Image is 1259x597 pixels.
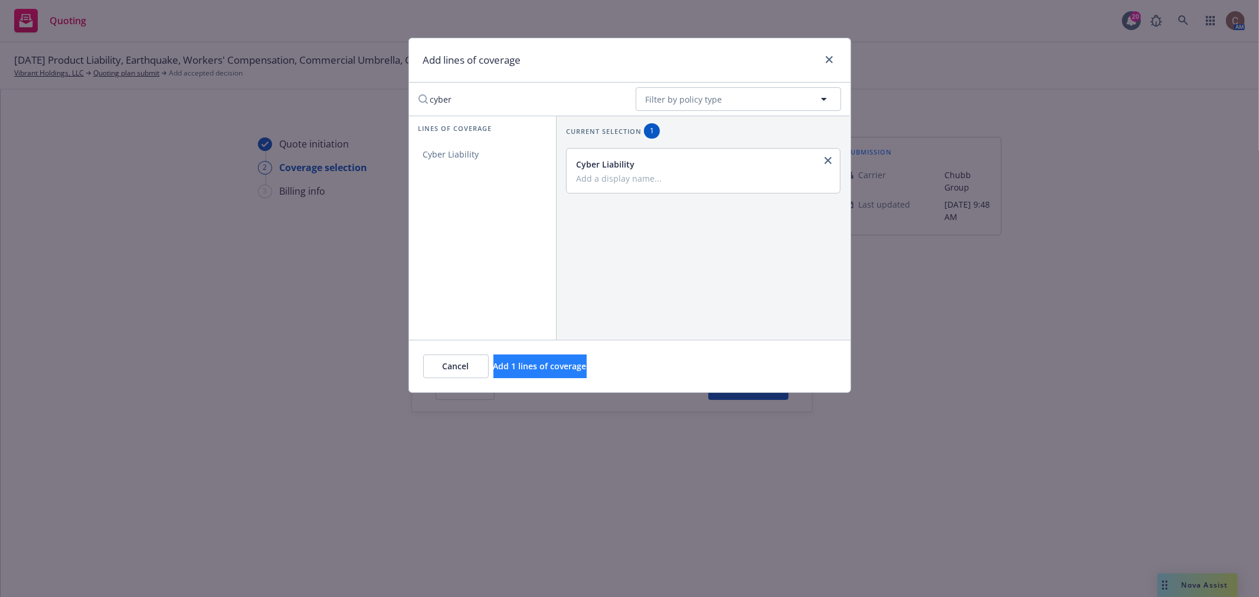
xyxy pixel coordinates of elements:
span: Cancel [443,360,469,372]
button: Filter by policy type [636,87,841,111]
span: Add 1 lines of coverage [493,360,587,372]
button: Cancel [423,355,489,378]
h1: Add lines of coverage [423,53,521,68]
input: Search lines of coverage... [411,87,626,111]
span: 1 [649,126,655,136]
span: Cyber Liability [409,149,493,160]
span: Filter by policy type [646,93,722,106]
div: Cyber Liability [576,158,829,170]
input: Add a display name... [576,173,829,183]
span: Lines of coverage [418,123,492,133]
a: close [821,153,835,168]
span: Current selection [566,126,642,136]
a: close [822,53,836,67]
button: Add 1 lines of coverage [493,355,587,378]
